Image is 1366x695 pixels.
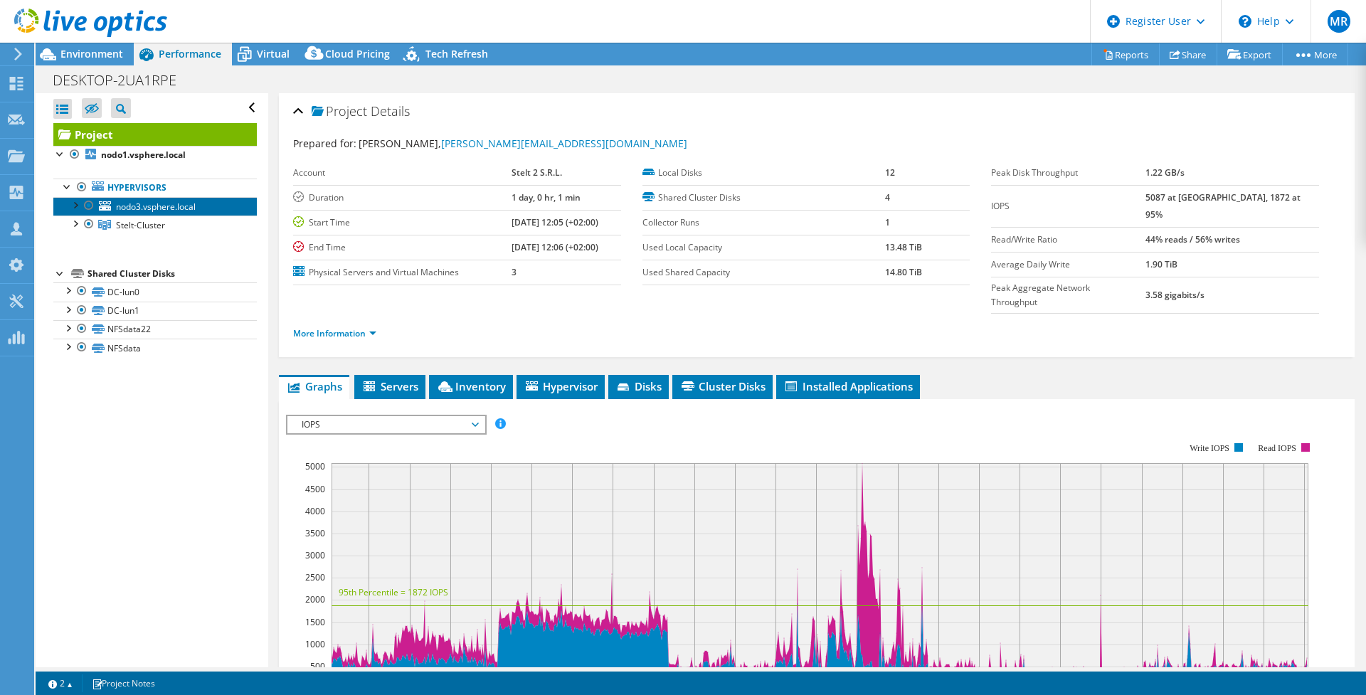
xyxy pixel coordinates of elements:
label: Shared Cluster Disks [642,191,885,205]
label: Local Disks [642,166,885,180]
b: 4 [885,191,890,203]
b: Stelt 2 S.R.L. [512,166,562,179]
text: Read IOPS [1259,443,1297,453]
label: Physical Servers and Virtual Machines [293,265,512,280]
text: 1000 [305,638,325,650]
b: 1 [885,216,890,228]
svg: \n [1239,15,1251,28]
span: Hypervisor [524,379,598,393]
span: Inventory [436,379,506,393]
span: Servers [361,379,418,393]
label: Prepared for: [293,137,356,150]
div: Shared Cluster Disks [88,265,257,282]
span: MR [1328,10,1350,33]
b: [DATE] 12:06 (+02:00) [512,241,598,253]
a: Project [53,123,257,146]
a: More Information [293,327,376,339]
a: NFSdata [53,339,257,357]
span: Performance [159,47,221,60]
b: 1.90 TiB [1145,258,1177,270]
span: Cloud Pricing [325,47,390,60]
text: 2000 [305,593,325,605]
b: 13.48 TiB [885,241,922,253]
label: Collector Runs [642,216,885,230]
b: 3 [512,266,517,278]
span: Stelt-Cluster [116,219,165,231]
a: NFSdata22 [53,320,257,339]
text: 2500 [305,571,325,583]
span: IOPS [295,416,477,433]
text: 4000 [305,505,325,517]
span: Graphs [286,379,342,393]
text: 3000 [305,549,325,561]
text: 5000 [305,460,325,472]
span: Details [371,102,410,120]
label: Start Time [293,216,512,230]
text: 1500 [305,616,325,628]
label: Peak Aggregate Network Throughput [991,281,1145,309]
label: Read/Write Ratio [991,233,1145,247]
span: Environment [60,47,123,60]
label: Duration [293,191,512,205]
label: Account [293,166,512,180]
span: Installed Applications [783,379,913,393]
b: 12 [885,166,895,179]
label: Used Shared Capacity [642,265,885,280]
a: nodo3.vsphere.local [53,197,257,216]
text: 500 [310,660,325,672]
a: Project Notes [82,674,165,692]
a: 2 [38,674,83,692]
a: More [1282,43,1348,65]
b: 5087 at [GEOGRAPHIC_DATA], 1872 at 95% [1145,191,1301,221]
label: Peak Disk Throughput [991,166,1145,180]
text: 95th Percentile = 1872 IOPS [339,586,448,598]
b: 1 day, 0 hr, 1 min [512,191,581,203]
label: Average Daily Write [991,258,1145,272]
a: Share [1159,43,1217,65]
b: nodo1.vsphere.local [101,149,186,161]
label: End Time [293,240,512,255]
span: nodo3.vsphere.local [116,201,196,213]
a: Reports [1091,43,1160,65]
label: Used Local Capacity [642,240,885,255]
label: IOPS [991,199,1145,213]
span: Tech Refresh [425,47,488,60]
text: 4500 [305,483,325,495]
a: Stelt-Cluster [53,216,257,234]
b: 1.22 GB/s [1145,166,1185,179]
b: [DATE] 12:05 (+02:00) [512,216,598,228]
a: nodo1.vsphere.local [53,146,257,164]
span: Disks [615,379,662,393]
a: DC-lun1 [53,302,257,320]
h1: DESKTOP-2UA1RPE [46,73,198,88]
span: Cluster Disks [679,379,766,393]
b: 14.80 TiB [885,266,922,278]
span: Virtual [257,47,290,60]
text: Write IOPS [1190,443,1229,453]
a: Export [1217,43,1283,65]
span: Project [312,105,367,119]
b: 44% reads / 56% writes [1145,233,1240,245]
b: 3.58 gigabits/s [1145,289,1204,301]
span: [PERSON_NAME], [359,137,687,150]
a: Hypervisors [53,179,257,197]
text: 3500 [305,527,325,539]
a: DC-lun0 [53,282,257,301]
a: [PERSON_NAME][EMAIL_ADDRESS][DOMAIN_NAME] [441,137,687,150]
